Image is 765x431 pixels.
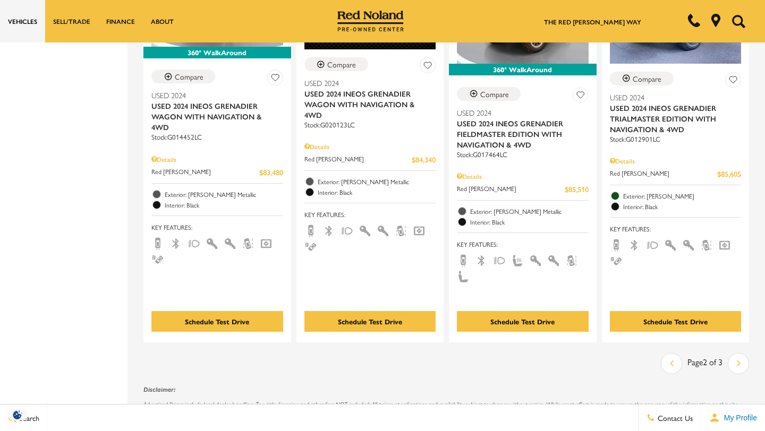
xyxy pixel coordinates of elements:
[623,201,742,212] span: Interior: Black
[682,239,695,249] span: Keyless Entry
[151,311,283,332] div: Schedule Test Drive - Used 2024 INEOS Grenadier Wagon With Navigation & 4WD
[610,255,623,265] span: Parking Assist
[165,200,283,210] span: Interior: Black
[304,88,428,120] span: Used 2024 INEOS Grenadier Wagon With Navigation & 4WD
[304,225,317,235] span: Backup Camera
[267,70,283,89] button: Save Vehicle
[655,412,693,423] span: Contact Us
[628,239,641,249] span: Bluetooth
[224,238,236,247] span: Keyless Entry
[304,209,436,220] span: Key Features :
[5,409,30,420] img: Opt-Out Icon
[457,107,581,118] span: Used 2024
[151,167,283,178] a: Red [PERSON_NAME] $83,480
[412,154,436,165] span: $84,340
[700,239,713,249] span: Lane Warning
[610,92,742,134] a: Used 2024Used 2024 INEOS Grenadier Trialmaster Edition With Navigation & 4WD
[729,355,749,373] a: next page
[151,167,259,178] span: Red [PERSON_NAME]
[188,238,200,247] span: Fog Lights
[327,59,356,69] div: Compare
[5,409,30,420] section: Click to Open Cookie Consent Modal
[529,255,542,264] span: Interior Accents
[457,238,589,250] span: Key Features :
[457,255,470,264] span: Backup Camera
[457,311,589,332] div: Schedule Test Drive - Used 2024 INEOS Grenadier Fieldmaster Edition With Navigation & 4WD
[643,316,708,326] div: Schedule Test Drive
[304,120,436,130] div: Stock : G020123LC
[623,191,742,201] span: Exterior: [PERSON_NAME]
[457,118,581,150] span: Used 2024 INEOS Grenadier Fieldmaster Edition With Navigation & 4WD
[143,400,749,419] p: Advertised Prices include local dealer handling. Tax, title, licensing and other fees NOT include...
[610,239,623,249] span: Backup Camera
[475,255,488,264] span: Bluetooth
[610,72,674,85] button: Compare Vehicle
[728,1,749,42] button: Open the search field
[206,238,218,247] span: Interior Accents
[151,254,164,263] span: Parking Assist
[610,156,742,166] div: Pricing Details - Used 2024 INEOS Grenadier Trialmaster Edition With Navigation & 4WD
[720,413,757,422] span: My Profile
[470,206,589,217] span: Exterior: [PERSON_NAME] Metallic
[480,89,509,99] div: Compare
[304,77,436,120] a: Used 2024Used 2024 INEOS Grenadier Wagon With Navigation & 4WD
[493,255,506,264] span: Fog Lights
[151,90,283,132] a: Used 2024Used 2024 INEOS Grenadier Wagon With Navigation & 4WD
[449,64,597,75] div: 360° WalkAround
[457,171,589,181] div: Pricing Details - Used 2024 INEOS Grenadier Fieldmaster Edition With Navigation & 4WD
[457,150,589,159] div: Stock : G017464LC
[151,90,275,100] span: Used 2024
[359,225,371,235] span: Interior Accents
[318,187,436,197] span: Interior: Black
[337,14,404,25] a: Red Noland Pre-Owned
[457,107,589,150] a: Used 2024Used 2024 INEOS Grenadier Fieldmaster Edition With Navigation & 4WD
[457,184,589,195] a: Red [PERSON_NAME] $85,510
[544,17,641,27] a: The Red [PERSON_NAME] Way
[610,223,742,235] span: Key Features :
[151,100,275,132] span: Used 2024 INEOS Grenadier Wagon With Navigation & 4WD
[490,316,555,326] div: Schedule Test Drive
[143,47,291,58] div: 360° WalkAround
[701,404,765,431] button: Open user profile menu
[338,316,402,326] div: Schedule Test Drive
[682,353,728,374] div: Page 2 of 3
[610,92,734,102] span: Used 2024
[304,311,436,332] div: Schedule Test Drive - Used 2024 INEOS Grenadier Wagon With Navigation & 4WD
[151,221,283,233] span: Key Features :
[457,271,470,280] span: Leather Seats
[169,238,182,247] span: Bluetooth
[318,176,436,187] span: Exterior: [PERSON_NAME] Metallic
[725,72,741,91] button: Save Vehicle
[151,70,215,83] button: Compare Vehicle
[304,142,436,151] div: Pricing Details - Used 2024 INEOS Grenadier Wagon With Navigation & 4WD
[151,238,164,247] span: Backup Camera
[610,168,742,179] a: Red [PERSON_NAME] $85,605
[457,184,565,195] span: Red [PERSON_NAME]
[511,255,524,264] span: Heated Seats
[165,189,283,200] span: Exterior: [PERSON_NAME] Metallic
[259,167,283,178] span: $83,480
[717,168,741,179] span: $85,605
[242,238,254,247] span: Lane Warning
[341,225,353,235] span: Fog Lights
[304,241,317,251] span: Parking Assist
[646,239,659,249] span: Fog Lights
[610,311,742,332] div: Schedule Test Drive - Used 2024 INEOS Grenadier Trialmaster Edition With Navigation & 4WD
[185,316,249,326] div: Schedule Test Drive
[260,238,273,247] span: Navigation Sys
[337,11,404,32] img: Red Noland Pre-Owned
[610,102,734,134] span: Used 2024 INEOS Grenadier Trialmaster Edition With Navigation & 4WD
[610,168,718,179] span: Red [PERSON_NAME]
[304,154,436,165] a: Red [PERSON_NAME] $84,340
[175,72,203,81] div: Compare
[664,239,677,249] span: Interior Accents
[565,255,578,264] span: Lane Warning
[322,225,335,235] span: Bluetooth
[304,154,412,165] span: Red [PERSON_NAME]
[143,385,175,393] strong: Disclaimer:
[610,134,742,144] div: Stock : G012901LC
[413,225,426,235] span: Navigation Sys
[662,355,682,373] a: previous page
[718,239,731,249] span: Navigation Sys
[470,217,589,227] span: Interior: Black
